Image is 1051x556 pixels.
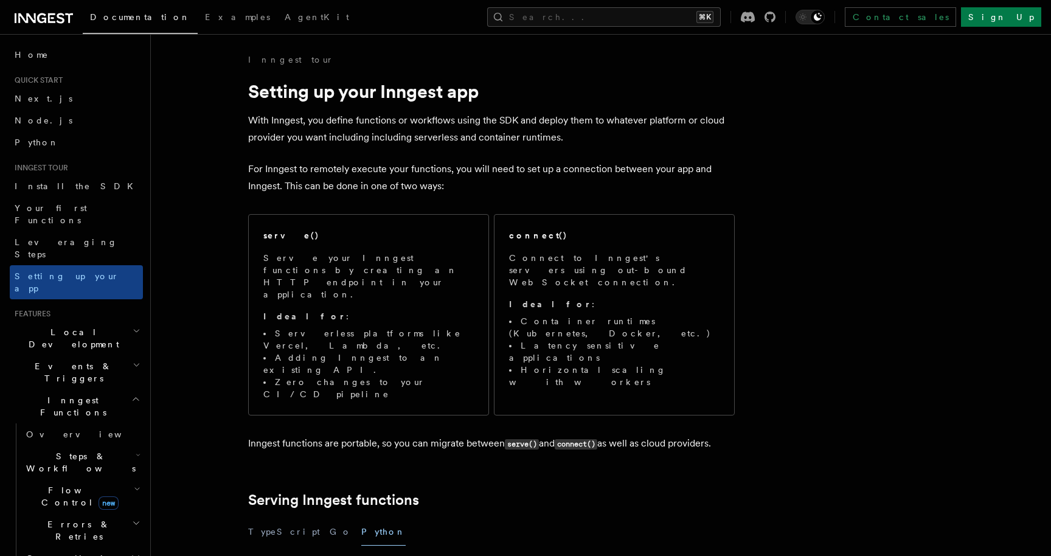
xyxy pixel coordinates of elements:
h2: serve() [263,229,319,242]
span: Python [15,137,59,147]
a: Setting up your app [10,265,143,299]
strong: Ideal for [263,311,346,321]
p: For Inngest to remotely execute your functions, you will need to set up a connection between your... [248,161,735,195]
a: AgentKit [277,4,356,33]
a: Overview [21,423,143,445]
p: Connect to Inngest's servers using out-bound WebSocket connection. [509,252,720,288]
span: Flow Control [21,484,134,509]
strong: Ideal for [509,299,592,309]
button: Search...⌘K [487,7,721,27]
button: Go [330,518,352,546]
button: Toggle dark mode [796,10,825,24]
p: Serve your Inngest functions by creating an HTTP endpoint in your application. [263,252,474,301]
a: Contact sales [845,7,956,27]
span: Documentation [90,12,190,22]
li: Horizontal scaling with workers [509,364,720,388]
a: connect()Connect to Inngest's servers using out-bound WebSocket connection.Ideal for:Container ru... [494,214,735,415]
span: Events & Triggers [10,360,133,384]
p: With Inngest, you define functions or workflows using the SDK and deploy them to whatever platfor... [248,112,735,146]
a: Your first Functions [10,197,143,231]
span: Inngest Functions [10,394,131,419]
span: Examples [205,12,270,22]
a: serve()Serve your Inngest functions by creating an HTTP endpoint in your application.Ideal for:Se... [248,214,489,415]
span: Features [10,309,50,319]
span: Local Development [10,326,133,350]
li: Latency sensitive applications [509,339,720,364]
kbd: ⌘K [696,11,713,23]
span: Overview [26,429,151,439]
button: Python [361,518,406,546]
span: Leveraging Steps [15,237,117,259]
a: Documentation [83,4,198,34]
span: Install the SDK [15,181,140,191]
span: Your first Functions [15,203,87,225]
li: Container runtimes (Kubernetes, Docker, etc.) [509,315,720,339]
a: Next.js [10,88,143,109]
button: TypeScript [248,518,320,546]
a: Node.js [10,109,143,131]
li: Adding Inngest to an existing API. [263,352,474,376]
li: Serverless platforms like Vercel, Lambda, etc. [263,327,474,352]
code: connect() [555,439,597,450]
p: : [509,298,720,310]
a: Examples [198,4,277,33]
button: Events & Triggers [10,355,143,389]
span: Errors & Retries [21,518,132,543]
span: Inngest tour [10,163,68,173]
a: Serving Inngest functions [248,492,419,509]
h2: connect() [509,229,567,242]
span: Setting up your app [15,271,119,293]
span: Home [15,49,49,61]
span: AgentKit [285,12,349,22]
button: Inngest Functions [10,389,143,423]
p: Inngest functions are portable, so you can migrate between and as well as cloud providers. [248,435,735,453]
code: serve() [505,439,539,450]
button: Steps & Workflows [21,445,143,479]
h1: Setting up your Inngest app [248,80,735,102]
span: Next.js [15,94,72,103]
li: Zero changes to your CI/CD pipeline [263,376,474,400]
a: Sign Up [961,7,1041,27]
span: new [99,496,119,510]
a: Home [10,44,143,66]
a: Inngest tour [248,54,333,66]
a: Python [10,131,143,153]
p: : [263,310,474,322]
a: Leveraging Steps [10,231,143,265]
span: Steps & Workflows [21,450,136,474]
span: Quick start [10,75,63,85]
span: Node.js [15,116,72,125]
a: Install the SDK [10,175,143,197]
button: Errors & Retries [21,513,143,547]
button: Flow Controlnew [21,479,143,513]
button: Local Development [10,321,143,355]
